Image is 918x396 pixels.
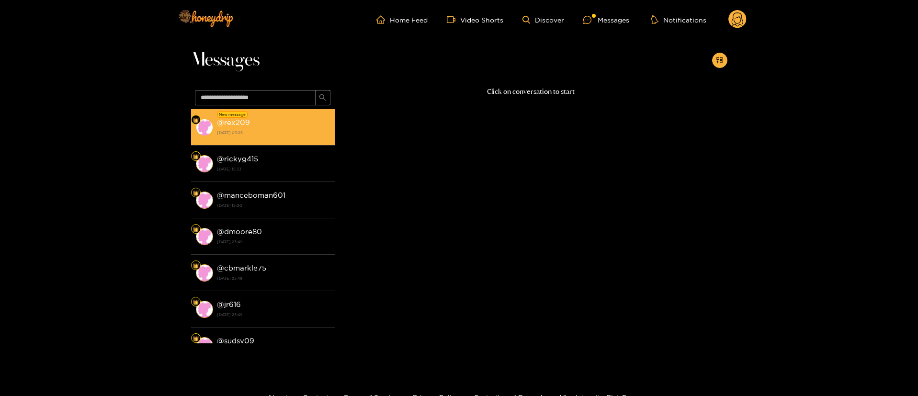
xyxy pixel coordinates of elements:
[315,90,330,105] button: search
[217,274,330,283] strong: [DATE] 23:49
[447,15,460,24] span: video-camera
[522,16,564,24] a: Discover
[193,226,199,232] img: Fan Level
[217,165,330,173] strong: [DATE] 15:33
[196,264,213,282] img: conversation
[376,15,428,24] a: Home Feed
[335,86,727,97] p: Click on conversation to start
[447,15,503,24] a: Video Shorts
[196,192,213,209] img: conversation
[193,190,199,196] img: Fan Level
[583,14,629,25] div: Messages
[648,15,709,24] button: Notifications
[217,300,241,308] strong: @ jr616
[376,15,390,24] span: home
[193,336,199,341] img: Fan Level
[217,191,285,199] strong: @ manceboman601
[196,119,213,136] img: conversation
[193,154,199,159] img: Fan Level
[217,227,262,236] strong: @ dmoore80
[217,238,330,246] strong: [DATE] 23:49
[193,299,199,305] img: Fan Level
[716,57,723,65] span: appstore-add
[193,117,199,123] img: Fan Level
[217,264,266,272] strong: @ cbmarkle75
[319,94,326,102] span: search
[217,337,254,345] strong: @ sudsy09
[217,111,248,118] div: New message
[217,310,330,319] strong: [DATE] 23:49
[193,263,199,269] img: Fan Level
[196,228,213,245] img: conversation
[217,155,258,163] strong: @ rickyg415
[196,301,213,318] img: conversation
[217,128,330,137] strong: [DATE] 03:25
[217,201,330,210] strong: [DATE] 15:00
[217,118,250,126] strong: @ rex209
[196,155,213,172] img: conversation
[191,49,260,72] span: Messages
[712,53,727,68] button: appstore-add
[196,337,213,354] img: conversation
